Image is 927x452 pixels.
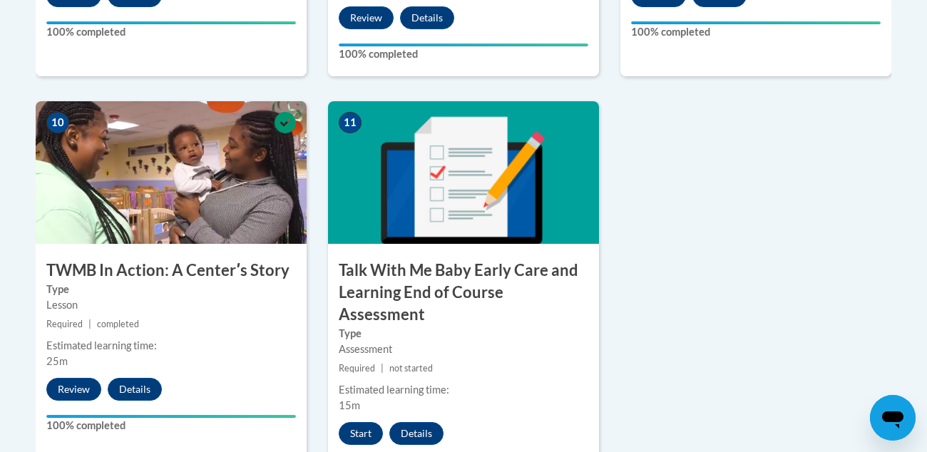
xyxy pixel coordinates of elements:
[46,338,296,354] div: Estimated learning time:
[631,24,881,40] label: 100% completed
[328,260,599,325] h3: Talk With Me Baby Early Care and Learning End of Course Assessment
[46,24,296,40] label: 100% completed
[46,415,296,418] div: Your progress
[328,101,599,244] img: Course Image
[870,395,916,441] iframe: Button to launch messaging window
[46,418,296,433] label: 100% completed
[389,363,433,374] span: not started
[389,422,444,445] button: Details
[108,378,162,401] button: Details
[46,378,101,401] button: Review
[46,112,69,133] span: 10
[400,6,454,29] button: Details
[339,326,588,341] label: Type
[46,355,68,367] span: 25m
[339,43,588,46] div: Your progress
[339,399,360,411] span: 15m
[631,21,881,24] div: Your progress
[46,282,296,297] label: Type
[339,341,588,357] div: Assessment
[46,319,83,329] span: Required
[88,319,91,329] span: |
[36,101,307,244] img: Course Image
[36,260,307,282] h3: TWMB In Action: A Centerʹs Story
[339,422,383,445] button: Start
[339,363,375,374] span: Required
[339,6,394,29] button: Review
[46,21,296,24] div: Your progress
[97,319,139,329] span: completed
[339,46,588,62] label: 100% completed
[381,363,384,374] span: |
[339,112,362,133] span: 11
[46,297,296,313] div: Lesson
[339,382,588,398] div: Estimated learning time:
